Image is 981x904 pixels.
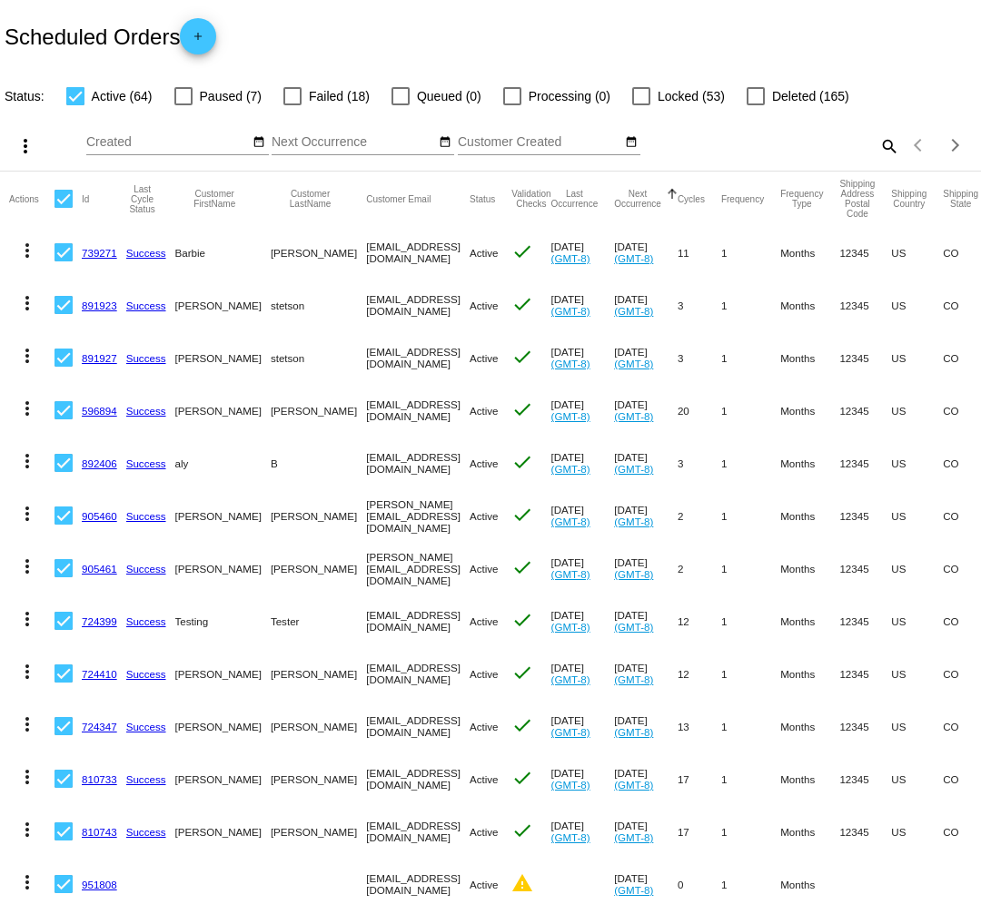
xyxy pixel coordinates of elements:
[175,542,271,594] mat-cell: [PERSON_NAME]
[551,358,590,369] a: (GMT-8)
[86,135,250,150] input: Created
[678,279,721,331] mat-cell: 3
[721,594,780,647] mat-cell: 1
[16,450,38,472] mat-icon: more_vert
[200,85,262,107] span: Paused (7)
[175,226,271,279] mat-cell: Barbie
[529,85,610,107] span: Processing (0)
[721,193,764,204] button: Change sorting for Frequency
[721,647,780,700] mat-cell: 1
[614,752,678,805] mat-cell: [DATE]
[271,700,366,752] mat-cell: [PERSON_NAME]
[891,805,943,858] mat-cell: US
[551,463,590,475] a: (GMT-8)
[126,300,166,311] a: Success
[271,489,366,542] mat-cell: [PERSON_NAME]
[721,226,780,279] mat-cell: 1
[551,568,590,580] a: (GMT-8)
[470,247,499,259] span: Active
[551,252,590,264] a: (GMT-8)
[891,189,926,209] button: Change sorting for ShippingCountry
[82,615,117,627] a: 724399
[126,457,166,469] a: Success
[839,437,891,489] mat-cell: 12345
[839,805,891,858] mat-cell: 12345
[891,700,943,752] mat-cell: US
[16,713,38,735] mat-icon: more_vert
[126,721,166,732] a: Success
[126,826,166,838] a: Success
[839,179,875,219] button: Change sorting for ShippingPostcode
[614,542,678,594] mat-cell: [DATE]
[511,398,533,420] mat-icon: check
[82,563,117,575] a: 905461
[366,331,470,384] mat-cell: [EMAIL_ADDRESS][DOMAIN_NAME]
[126,247,166,259] a: Success
[366,437,470,489] mat-cell: [EMAIL_ADDRESS][DOMAIN_NAME]
[614,700,678,752] mat-cell: [DATE]
[614,437,678,489] mat-cell: [DATE]
[614,568,653,580] a: (GMT-8)
[366,193,431,204] button: Change sorting for CustomerEmail
[877,132,899,160] mat-icon: search
[780,437,839,489] mat-cell: Months
[417,85,481,107] span: Queued (0)
[839,594,891,647] mat-cell: 12345
[271,594,366,647] mat-cell: Tester
[780,542,839,594] mat-cell: Months
[780,647,839,700] mat-cell: Months
[721,331,780,384] mat-cell: 1
[614,384,678,437] mat-cell: [DATE]
[366,279,470,331] mat-cell: [EMAIL_ADDRESS][DOMAIN_NAME]
[780,700,839,752] mat-cell: Months
[175,189,254,209] button: Change sorting for CustomerFirstName
[839,647,891,700] mat-cell: 12345
[253,135,265,150] mat-icon: date_range
[551,489,615,542] mat-cell: [DATE]
[551,305,590,317] a: (GMT-8)
[678,331,721,384] mat-cell: 3
[614,673,653,685] a: (GMT-8)
[551,437,615,489] mat-cell: [DATE]
[366,384,470,437] mat-cell: [EMAIL_ADDRESS][DOMAIN_NAME]
[780,805,839,858] mat-cell: Months
[470,826,499,838] span: Active
[126,773,166,785] a: Success
[551,621,590,633] a: (GMT-8)
[82,826,117,838] a: 810743
[721,489,780,542] mat-cell: 1
[721,700,780,752] mat-cell: 1
[366,647,470,700] mat-cell: [EMAIL_ADDRESS][DOMAIN_NAME]
[470,668,499,680] span: Active
[82,721,117,732] a: 724347
[551,726,590,738] a: (GMT-8)
[614,516,653,527] a: (GMT-8)
[891,384,943,437] mat-cell: US
[5,18,216,54] h2: Scheduled Orders
[511,241,533,262] mat-icon: check
[678,384,721,437] mat-cell: 20
[678,489,721,542] mat-cell: 2
[678,542,721,594] mat-cell: 2
[721,542,780,594] mat-cell: 1
[470,405,499,417] span: Active
[126,405,166,417] a: Success
[678,805,721,858] mat-cell: 17
[551,384,615,437] mat-cell: [DATE]
[551,331,615,384] mat-cell: [DATE]
[366,226,470,279] mat-cell: [EMAIL_ADDRESS][DOMAIN_NAME]
[15,135,36,157] mat-icon: more_vert
[366,489,470,542] mat-cell: [PERSON_NAME][EMAIL_ADDRESS][DOMAIN_NAME]
[272,135,435,150] input: Next Occurrence
[175,647,271,700] mat-cell: [PERSON_NAME]
[126,563,166,575] a: Success
[780,594,839,647] mat-cell: Months
[82,193,89,204] button: Change sorting for Id
[175,279,271,331] mat-cell: [PERSON_NAME]
[470,721,499,732] span: Active
[551,647,615,700] mat-cell: [DATE]
[470,510,499,522] span: Active
[470,773,499,785] span: Active
[614,226,678,279] mat-cell: [DATE]
[82,457,117,469] a: 892406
